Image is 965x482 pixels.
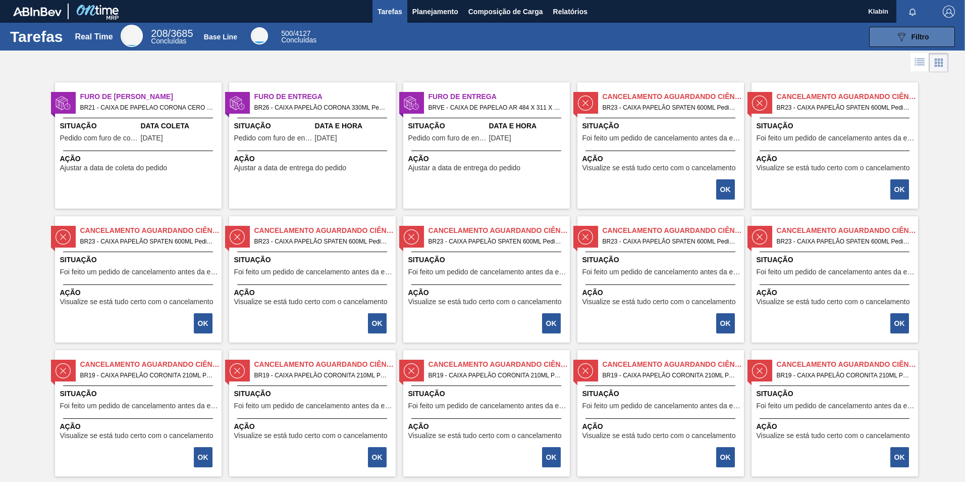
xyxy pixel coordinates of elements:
[404,95,419,111] img: status
[869,27,955,47] button: Filtro
[408,164,521,172] span: Ajustar a data de entrega do pedido
[757,154,916,164] span: Ação
[195,446,213,468] div: Completar tarefa: 29809381
[489,121,567,131] span: Data e Hora
[141,134,163,142] span: 15/08/2025
[195,312,213,334] div: Completar tarefa: 29809336
[194,313,212,333] button: OK
[553,6,587,18] span: Relatórios
[80,91,222,102] span: Furo de Coleta
[757,298,910,306] span: Visualize se está tudo certo com o cancelamento
[234,421,393,432] span: Ação
[757,134,916,142] span: Foi feito um pedido de cancelamento antes da etapa de aguardando faturamento
[717,178,736,201] div: Completar tarefa: 29809334
[80,236,213,247] span: BR23 - CAIXA PAPELÃO SPATEN 600ML Pedido - 1551744
[717,446,736,468] div: Completar tarefa: 29809384
[757,287,916,298] span: Ação
[777,359,918,370] span: Cancelamento aguardando ciência
[234,432,388,440] span: Visualize se está tudo certo com o cancelamento
[404,229,419,245] img: status
[891,178,910,201] div: Completar tarefa: 29809335
[408,287,567,298] span: Ação
[234,134,312,142] span: Pedido com furo de entrega
[582,268,741,276] span: Foi feito um pedido de cancelamento antes da etapa de aguardando faturamento
[428,370,562,381] span: BR19 - CAIXA PAPELÃO CORONITA 210ML Pedido - 1565921
[75,32,113,41] div: Real Time
[60,121,138,131] span: Situação
[890,179,909,200] button: OK
[234,255,393,265] span: Situação
[234,154,393,164] span: Ação
[412,6,458,18] span: Planejamento
[408,298,562,306] span: Visualize se está tudo certo com o cancelamento
[929,53,948,72] div: Visão em Cards
[56,363,71,378] img: status
[408,402,567,410] span: Foi feito um pedido de cancelamento antes da etapa de aguardando faturamento
[943,6,955,18] img: Logout
[254,91,396,102] span: Furo de Entrega
[369,312,388,334] div: Completar tarefa: 29809357
[121,25,143,47] div: Real Time
[890,313,909,333] button: OK
[230,229,245,245] img: status
[254,359,396,370] span: Cancelamento aguardando ciência
[234,298,388,306] span: Visualize se está tudo certo com o cancelamento
[582,421,741,432] span: Ação
[281,36,316,44] span: Concluídas
[254,225,396,236] span: Cancelamento aguardando ciência
[582,287,741,298] span: Ação
[408,121,487,131] span: Situação
[777,225,918,236] span: Cancelamento aguardando ciência
[80,359,222,370] span: Cancelamento aguardando ciência
[896,5,929,19] button: Notificações
[254,102,388,113] span: BR26 - CAIXA PAPELÃO CORONA 330ML Pedido - 1975813
[582,389,741,399] span: Situação
[777,91,918,102] span: Cancelamento aguardando ciência
[428,102,562,113] span: BRVE - CAIXA DE PAPELAO AR 484 X 311 X 275 Pedido - 2010983
[603,370,736,381] span: BR19 - CAIXA PAPELÃO CORONITA 210ML Pedido - 1565922
[408,421,567,432] span: Ação
[757,402,916,410] span: Foi feito um pedido de cancelamento antes da etapa de aguardando faturamento
[716,313,735,333] button: OK
[56,95,71,111] img: status
[315,121,393,131] span: Data e Hora
[542,447,561,467] button: OK
[912,33,929,41] span: Filtro
[56,229,71,245] img: status
[369,446,388,468] div: Completar tarefa: 29809382
[582,402,741,410] span: Foi feito um pedido de cancelamento antes da etapa de aguardando faturamento
[10,31,63,42] h1: Tarefas
[194,447,212,467] button: OK
[230,363,245,378] img: status
[891,446,910,468] div: Completar tarefa: 29809385
[404,363,419,378] img: status
[408,154,567,164] span: Ação
[603,225,744,236] span: Cancelamento aguardando ciência
[757,421,916,432] span: Ação
[60,154,219,164] span: Ação
[234,268,393,276] span: Foi feito um pedido de cancelamento antes da etapa de aguardando faturamento
[757,268,916,276] span: Foi feito um pedido de cancelamento antes da etapa de aguardando faturamento
[489,134,511,142] span: 20/08/2025,
[60,255,219,265] span: Situação
[716,447,735,467] button: OK
[60,402,219,410] span: Foi feito um pedido de cancelamento antes da etapa de aguardando faturamento
[408,255,567,265] span: Situação
[777,102,910,113] span: BR23 - CAIXA PAPELÃO SPATEN 600ML Pedido - 1551743
[234,287,393,298] span: Ação
[60,134,138,142] span: Pedido com furo de coleta
[234,164,347,172] span: Ajustar a data de entrega do pedido
[757,121,916,131] span: Situação
[234,389,393,399] span: Situação
[752,95,767,111] img: status
[543,312,562,334] div: Completar tarefa: 29809358
[80,370,213,381] span: BR19 - CAIXA PAPELÃO CORONITA 210ML Pedido - 1565919
[281,29,293,37] span: 500
[60,164,168,172] span: Ajustar a data de coleta do pedido
[80,102,213,113] span: BR21 - CAIXA DE PAPELAO CORONA CERO 330ML Pedido - 1988286
[578,229,593,245] img: status
[582,164,736,172] span: Visualize se está tudo certo com o cancelamento
[408,134,487,142] span: Pedido com furo de entrega
[603,236,736,247] span: BR23 - CAIXA PAPELÃO SPATEN 600ML Pedido - 1561015
[60,432,213,440] span: Visualize se está tudo certo com o cancelamento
